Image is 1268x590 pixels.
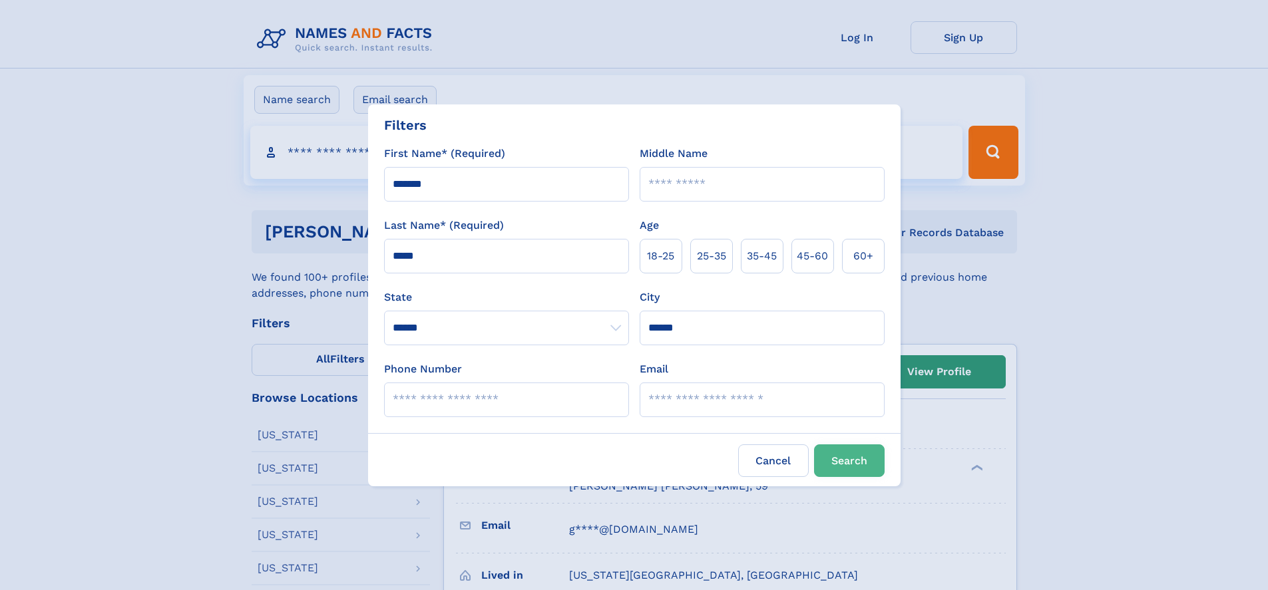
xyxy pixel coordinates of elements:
label: City [640,289,660,305]
span: 45‑60 [797,248,828,264]
div: Filters [384,115,427,135]
span: 18‑25 [647,248,674,264]
label: Age [640,218,659,233]
label: Phone Number [384,361,462,377]
span: 60+ [853,248,873,264]
label: First Name* (Required) [384,146,505,162]
label: Last Name* (Required) [384,218,504,233]
label: Middle Name [640,146,708,162]
button: Search [814,444,885,477]
span: 25‑35 [697,248,726,264]
label: Email [640,361,668,377]
label: Cancel [738,444,809,477]
label: State [384,289,629,305]
span: 35‑45 [747,248,777,264]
